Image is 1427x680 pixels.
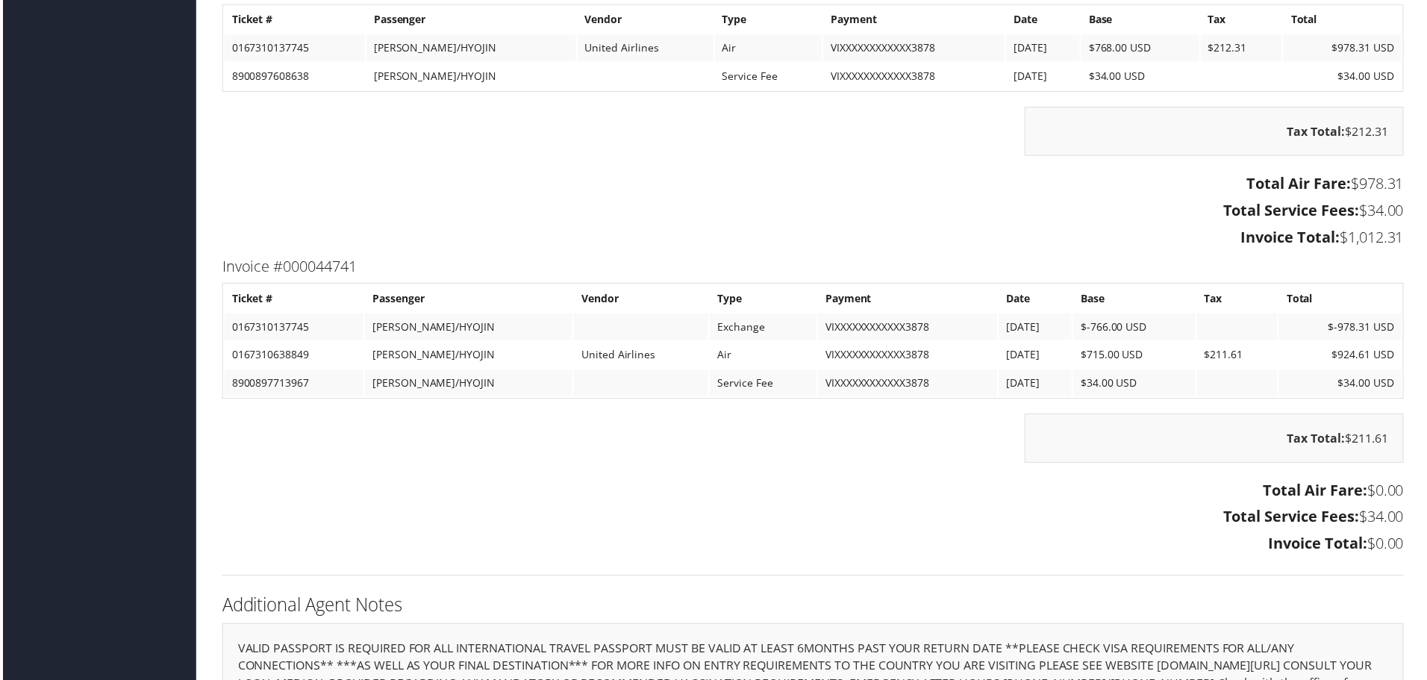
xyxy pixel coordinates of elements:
[819,287,999,314] th: Payment
[1075,343,1197,370] td: $715.00 USD
[222,372,362,399] td: 8900897713967
[1203,7,1285,34] th: Tax
[1083,35,1201,62] td: $768.00 USD
[824,63,1006,90] td: VIXXXXXXXXXXXX3878
[1000,343,1073,370] td: [DATE]
[1000,315,1073,342] td: [DATE]
[222,63,363,90] td: 8900897608638
[1266,482,1370,502] strong: Total Air Fare:
[819,372,999,399] td: VIXXXXXXXXXXXX3878
[220,482,1407,503] h3: $0.00
[1249,175,1354,195] strong: Total Air Fare:
[1000,372,1073,399] td: [DATE]
[220,536,1407,557] h3: $0.00
[1008,35,1081,62] td: [DATE]
[220,202,1407,222] h3: $34.00
[1243,228,1343,249] strong: Invoice Total:
[824,7,1006,34] th: Payment
[1281,287,1405,314] th: Total
[819,343,999,370] td: VIXXXXXXXXXXXX3878
[220,175,1407,196] h3: $978.31
[220,228,1407,249] h3: $1,012.31
[365,35,575,62] td: [PERSON_NAME]/HYOJIN
[710,343,816,370] td: Air
[220,595,1407,620] h2: Additional Agent Notes
[220,509,1407,530] h3: $34.00
[363,372,572,399] td: [PERSON_NAME]/HYOJIN
[1083,7,1201,34] th: Base
[1286,63,1405,90] td: $34.00 USD
[710,287,816,314] th: Type
[1083,63,1201,90] td: $34.00 USD
[1199,343,1281,370] td: $211.61
[1281,315,1405,342] td: $-978.31 USD
[1281,372,1405,399] td: $34.00 USD
[363,315,572,342] td: [PERSON_NAME]/HYOJIN
[1008,63,1081,90] td: [DATE]
[222,7,363,34] th: Ticket #
[1290,124,1348,140] strong: Tax Total:
[1199,287,1281,314] th: Tax
[1225,509,1362,529] strong: Total Service Fees:
[1000,287,1073,314] th: Date
[222,35,363,62] td: 0167310137745
[573,287,708,314] th: Vendor
[715,35,823,62] td: Air
[1075,372,1197,399] td: $34.00 USD
[1075,287,1197,314] th: Base
[222,343,362,370] td: 0167310638849
[363,343,572,370] td: [PERSON_NAME]/HYOJIN
[1026,107,1407,157] div: $212.31
[577,7,713,34] th: Vendor
[365,7,575,34] th: Passenger
[1026,416,1407,465] div: $211.61
[363,287,572,314] th: Passenger
[577,35,713,62] td: United Airlines
[222,315,362,342] td: 0167310137745
[1203,35,1285,62] td: $212.31
[1008,7,1081,34] th: Date
[715,7,823,34] th: Type
[365,63,575,90] td: [PERSON_NAME]/HYOJIN
[824,35,1006,62] td: VIXXXXXXXXXXXX3878
[710,315,816,342] td: Exchange
[1290,432,1348,449] strong: Tax Total:
[1281,343,1405,370] td: $924.61 USD
[1286,7,1405,34] th: Total
[222,287,362,314] th: Ticket #
[715,63,823,90] td: Service Fee
[220,258,1407,278] h3: Invoice #000044741
[819,315,999,342] td: VIXXXXXXXXXXXX3878
[573,343,708,370] td: United Airlines
[1225,202,1362,222] strong: Total Service Fees:
[1075,315,1197,342] td: $-766.00 USD
[1271,536,1370,556] strong: Invoice Total:
[710,372,816,399] td: Service Fee
[1286,35,1405,62] td: $978.31 USD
